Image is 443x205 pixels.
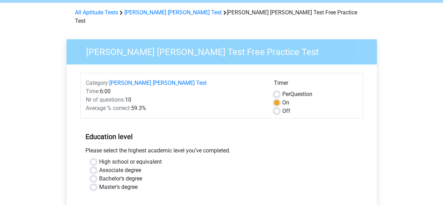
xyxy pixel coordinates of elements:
div: 59.3% [81,104,269,112]
span: Average % correct: [86,105,131,111]
span: Time: [86,88,100,95]
div: Timer [274,79,358,90]
div: Please select the highest academic level you’ve completed. [80,146,363,158]
label: On [282,98,289,107]
span: Category: [86,80,109,86]
label: Off [282,107,290,115]
span: Nr of questions: [86,96,125,103]
div: 6:00 [81,87,269,96]
a: [PERSON_NAME] [PERSON_NAME] Test [124,9,222,16]
label: Question [282,90,312,98]
a: [PERSON_NAME] [PERSON_NAME] Test [109,80,207,86]
label: High school or equivalent [99,158,162,166]
label: Associate degree [99,166,141,175]
a: All Aptitude Tests [75,9,118,16]
div: [PERSON_NAME] [PERSON_NAME] Test Free Practice Test [72,8,371,25]
span: Per [282,91,290,97]
h5: Education level [85,130,358,144]
label: Master's degree [99,183,138,191]
h3: [PERSON_NAME] [PERSON_NAME] Test Free Practice Test [78,44,372,57]
div: 10 [81,96,269,104]
label: Bachelor's degree [99,175,142,183]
